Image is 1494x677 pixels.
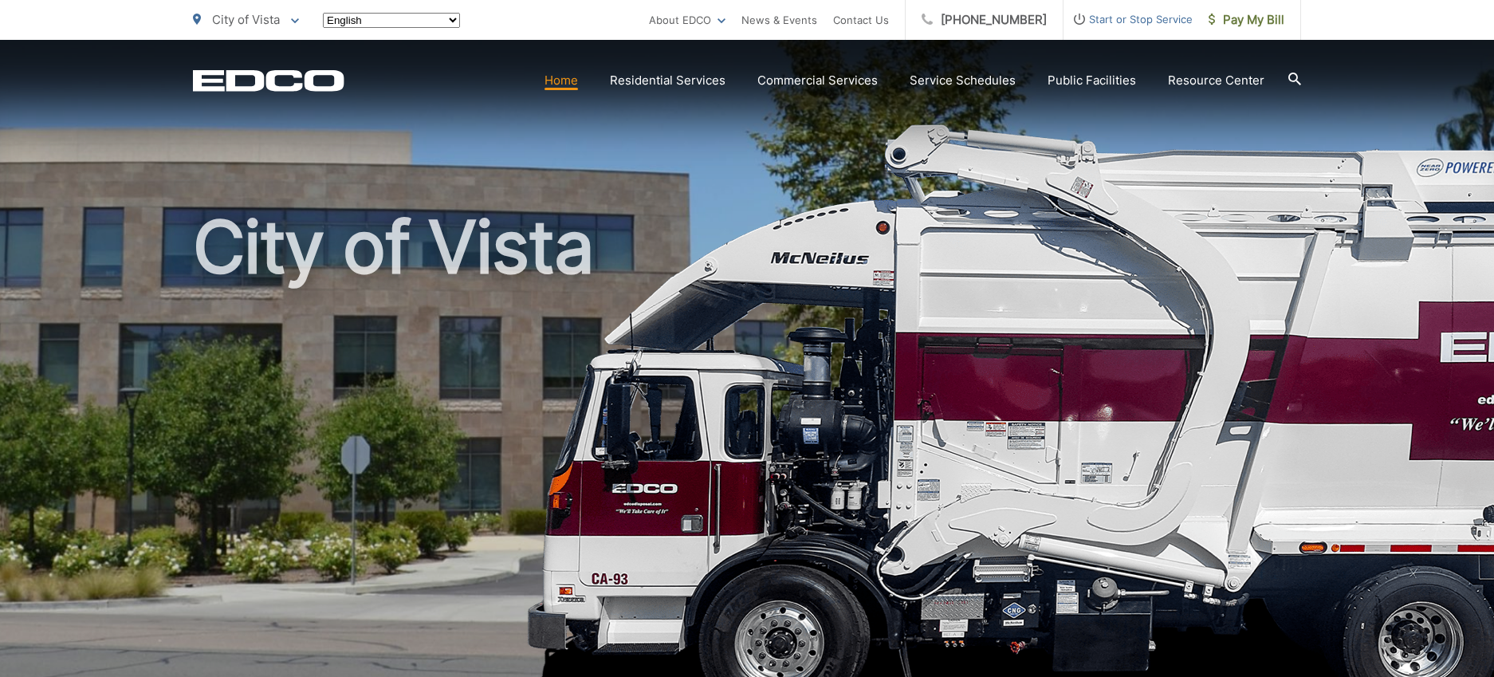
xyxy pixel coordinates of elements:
[193,69,344,92] a: EDCD logo. Return to the homepage.
[833,10,889,30] a: Contact Us
[212,12,280,27] span: City of Vista
[741,10,817,30] a: News & Events
[545,71,578,90] a: Home
[757,71,878,90] a: Commercial Services
[610,71,725,90] a: Residential Services
[1168,71,1264,90] a: Resource Center
[910,71,1016,90] a: Service Schedules
[323,13,460,28] select: Select a language
[1048,71,1136,90] a: Public Facilities
[1209,10,1284,30] span: Pay My Bill
[649,10,725,30] a: About EDCO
